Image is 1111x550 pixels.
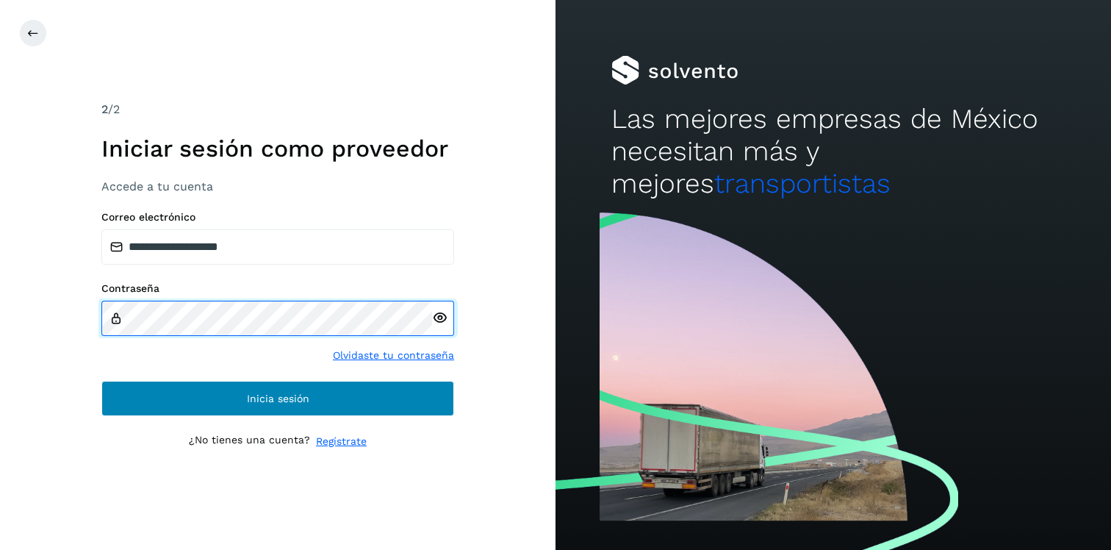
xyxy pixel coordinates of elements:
[316,434,367,449] a: Regístrate
[101,282,454,295] label: Contraseña
[101,211,454,224] label: Correo electrónico
[611,103,1056,201] h2: Las mejores empresas de México necesitan más y mejores
[101,381,454,416] button: Inicia sesión
[189,434,310,449] p: ¿No tienes una cuenta?
[714,168,891,199] span: transportistas
[101,101,454,118] div: /2
[101,179,454,193] h3: Accede a tu cuenta
[247,393,309,404] span: Inicia sesión
[101,135,454,162] h1: Iniciar sesión como proveedor
[333,348,454,363] a: Olvidaste tu contraseña
[101,102,108,116] span: 2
